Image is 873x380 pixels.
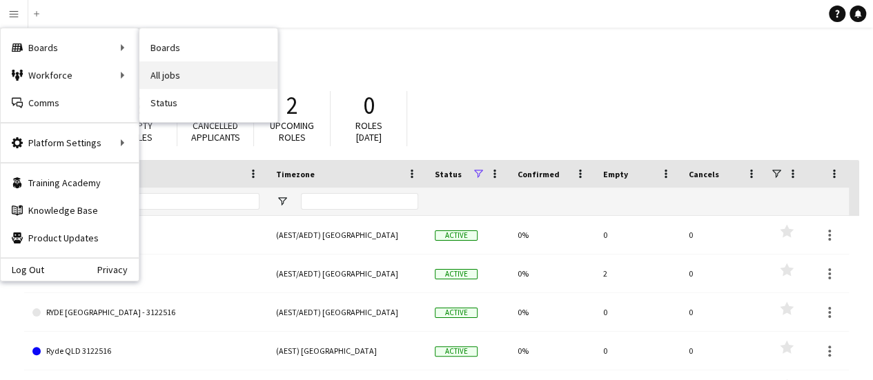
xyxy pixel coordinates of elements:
[689,169,719,179] span: Cancels
[276,195,288,208] button: Open Filter Menu
[509,332,595,370] div: 0%
[363,90,375,121] span: 0
[1,224,139,252] a: Product Updates
[301,193,418,210] input: Timezone Filter Input
[509,254,595,292] div: 0%
[1,61,139,89] div: Workforce
[139,89,277,117] a: Status
[595,254,680,292] div: 2
[32,293,259,332] a: RYDE [GEOGRAPHIC_DATA] - 3122516
[509,216,595,254] div: 0%
[286,90,298,121] span: 2
[680,254,766,292] div: 0
[1,264,44,275] a: Log Out
[1,129,139,157] div: Platform Settings
[32,216,259,254] a: Ad Hoc
[32,332,259,370] a: Ryde QLD 3122516
[355,119,382,143] span: Roles [DATE]
[509,293,595,331] div: 0%
[1,89,139,117] a: Comms
[276,169,315,179] span: Timezone
[268,332,426,370] div: (AEST) [GEOGRAPHIC_DATA]
[139,61,277,89] a: All jobs
[435,169,462,179] span: Status
[680,293,766,331] div: 0
[435,230,478,241] span: Active
[603,169,628,179] span: Empty
[268,254,426,292] div: (AEST/AEDT) [GEOGRAPHIC_DATA]
[268,293,426,331] div: (AEST/AEDT) [GEOGRAPHIC_DATA]
[595,293,680,331] div: 0
[518,169,560,179] span: Confirmed
[139,34,277,61] a: Boards
[435,269,478,279] span: Active
[595,216,680,254] div: 0
[191,119,240,143] span: Cancelled applicants
[268,216,426,254] div: (AEST/AEDT) [GEOGRAPHIC_DATA]
[680,216,766,254] div: 0
[1,169,139,197] a: Training Academy
[595,332,680,370] div: 0
[32,254,259,293] a: Elastoplast
[435,346,478,357] span: Active
[57,193,259,210] input: Board name Filter Input
[1,34,139,61] div: Boards
[24,52,859,73] h1: Boards
[435,308,478,318] span: Active
[680,332,766,370] div: 0
[270,119,314,143] span: Upcoming roles
[1,197,139,224] a: Knowledge Base
[97,264,139,275] a: Privacy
